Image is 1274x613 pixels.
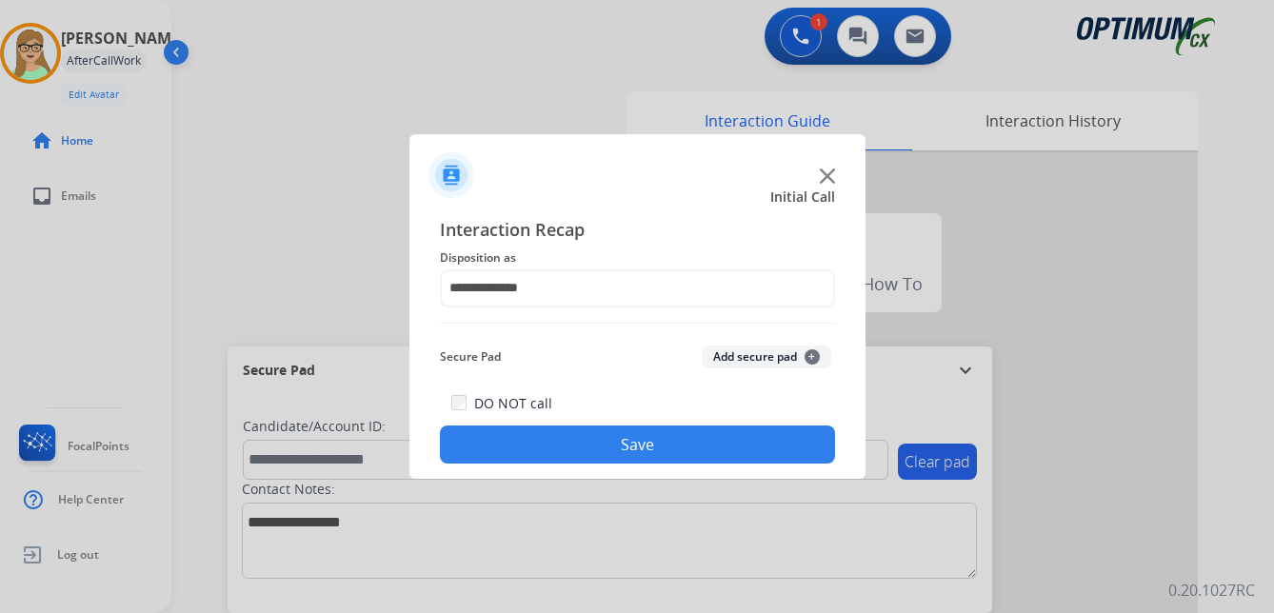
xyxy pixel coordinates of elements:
[1168,579,1255,602] p: 0.20.1027RC
[440,346,501,368] span: Secure Pad
[428,152,474,198] img: contactIcon
[440,425,835,464] button: Save
[440,323,835,324] img: contact-recap-line.svg
[440,247,835,269] span: Disposition as
[770,188,835,207] span: Initial Call
[440,216,835,247] span: Interaction Recap
[702,346,831,368] button: Add secure pad+
[805,349,820,365] span: +
[474,394,552,413] label: DO NOT call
